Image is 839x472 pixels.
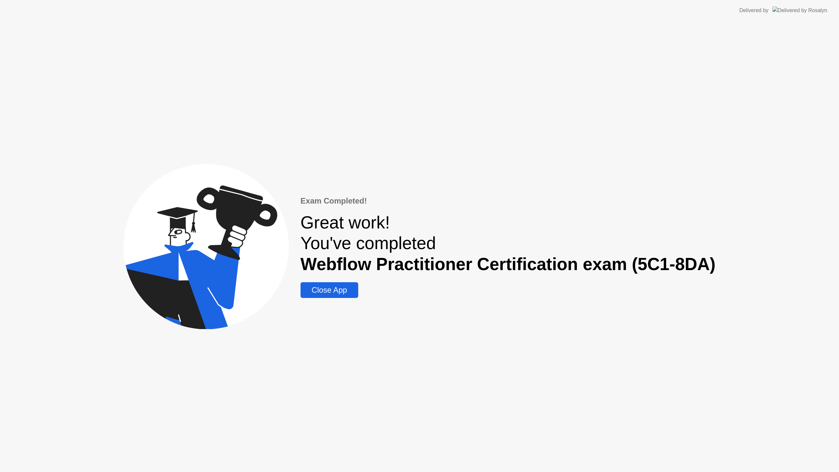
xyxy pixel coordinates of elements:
[301,212,715,274] div: Great work! You've completed
[301,195,715,207] div: Exam Completed!
[739,7,769,14] div: Delivered by
[772,7,827,14] img: Delivered by Rosalyn
[301,254,715,274] b: Webflow Practitioner Certification exam (5C1-8DA)
[301,282,358,298] button: Close App
[302,285,356,295] div: Close App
